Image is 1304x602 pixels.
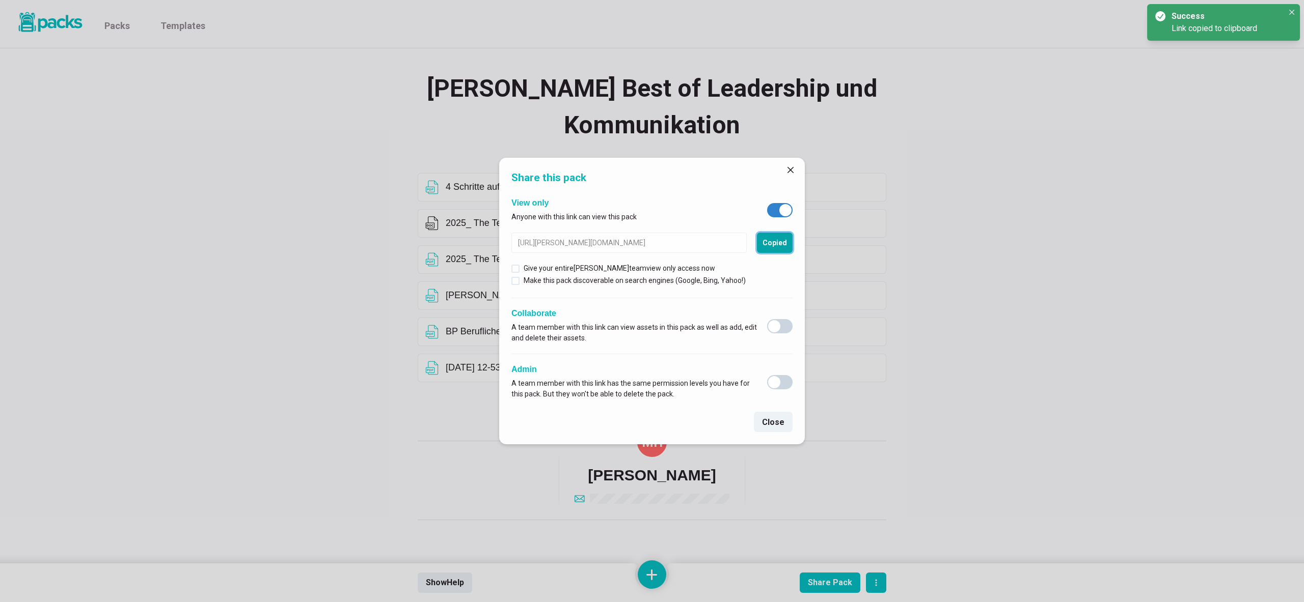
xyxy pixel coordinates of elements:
h2: Collaborate [511,308,757,318]
button: Copied [757,233,793,253]
h2: Admin [511,364,757,374]
p: A team member with this link can view assets in this pack as well as add, edit and delete their a... [511,322,757,343]
p: Give your entire [PERSON_NAME] team view only access now [524,263,715,274]
div: Success [1172,10,1280,22]
p: Make this pack discoverable on search engines (Google, Bing, Yahoo!) [524,275,746,286]
p: A team member with this link has the same permission levels you have for this pack. But they won'... [511,378,757,399]
button: Close [754,412,793,432]
button: Close [1286,6,1298,18]
div: Link copied to clipboard [1172,22,1284,35]
button: Close [782,162,799,178]
p: Anyone with this link can view this pack [511,212,637,222]
header: Share this pack [499,158,805,194]
h2: View only [511,198,637,208]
